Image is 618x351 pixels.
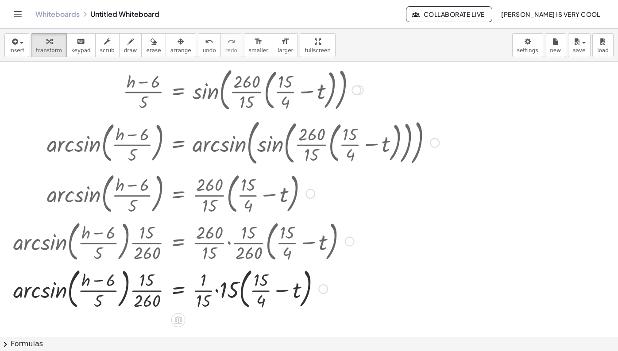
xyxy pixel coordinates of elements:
[166,33,196,57] button: arrange
[71,47,91,54] span: keypad
[573,47,585,54] span: save
[100,47,115,54] span: scrub
[124,47,137,54] span: draw
[517,47,538,54] span: settings
[205,36,213,47] i: undo
[11,7,25,21] button: Toggle navigation
[203,47,216,54] span: undo
[170,47,191,54] span: arrange
[198,33,221,57] button: undoundo
[249,47,268,54] span: smaller
[494,6,607,22] button: [PERSON_NAME] Is very cool
[501,10,600,18] span: [PERSON_NAME] Is very cool
[512,33,543,57] button: settings
[281,36,290,47] i: format_size
[66,33,96,57] button: keyboardkeypad
[254,36,263,47] i: format_size
[273,33,298,57] button: format_sizelarger
[545,33,566,57] button: new
[36,47,62,54] span: transform
[225,47,237,54] span: redo
[9,47,24,54] span: insert
[244,33,273,57] button: format_sizesmaller
[31,33,67,57] button: transform
[597,47,609,54] span: load
[406,6,492,22] button: Collaborate Live
[146,47,161,54] span: erase
[227,36,236,47] i: redo
[77,36,85,47] i: keyboard
[171,313,185,327] div: Apply the same math to both sides of the equation
[4,33,29,57] button: insert
[278,47,293,54] span: larger
[300,33,335,57] button: fullscreen
[305,47,330,54] span: fullscreen
[220,33,242,57] button: redoredo
[119,33,142,57] button: draw
[95,33,120,57] button: scrub
[141,33,166,57] button: erase
[568,33,591,57] button: save
[550,47,561,54] span: new
[413,10,484,18] span: Collaborate Live
[35,10,80,19] a: Whiteboards
[592,33,614,57] button: load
